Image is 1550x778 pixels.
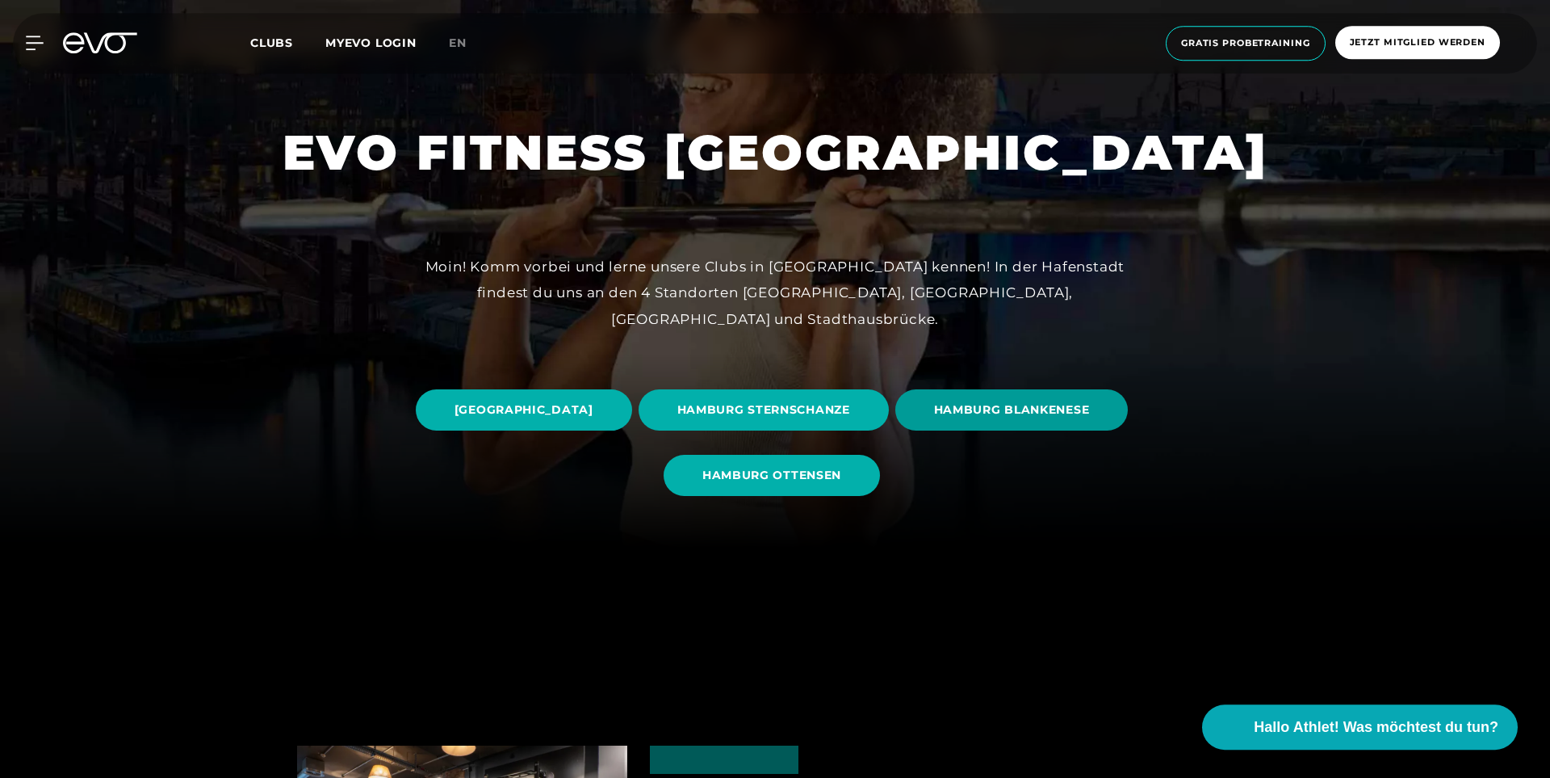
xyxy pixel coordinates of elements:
div: Moin! Komm vorbei und lerne unsere Clubs in [GEOGRAPHIC_DATA] kennen! In der Hafenstadt findest d... [412,254,1138,332]
span: [GEOGRAPHIC_DATA] [455,402,593,418]
h1: EVO FITNESS [GEOGRAPHIC_DATA] [283,121,1268,184]
span: HAMBURG OTTENSEN [702,467,841,484]
span: Jetzt Mitglied werden [1350,36,1485,49]
a: HAMBURG BLANKENESE [895,377,1135,443]
a: Clubs [250,35,325,50]
a: HAMBURG OTTENSEN [664,443,886,508]
a: Gratis Probetraining [1161,26,1330,61]
span: en [449,36,467,50]
span: Hallo Athlet! Was möchtest du tun? [1254,717,1498,738]
a: MYEVO LOGIN [325,36,417,50]
a: [GEOGRAPHIC_DATA] [416,377,639,443]
span: Clubs [250,36,293,50]
span: HAMBURG BLANKENESE [934,402,1090,418]
span: Gratis Probetraining [1181,36,1310,50]
button: Hallo Athlet! Was möchtest du tun? [1202,704,1518,750]
a: HAMBURG STERNSCHANZE [639,377,895,443]
a: en [449,34,486,53]
span: HAMBURG STERNSCHANZE [677,402,850,418]
a: Jetzt Mitglied werden [1330,26,1505,61]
